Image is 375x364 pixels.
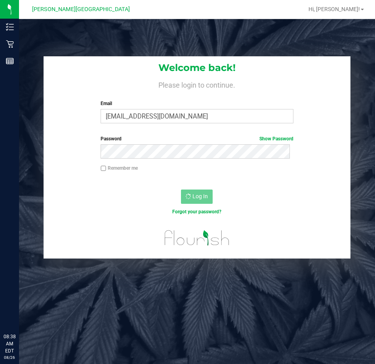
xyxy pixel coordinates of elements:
p: 08/26 [4,354,15,360]
a: Forgot your password? [172,209,221,215]
span: [PERSON_NAME][GEOGRAPHIC_DATA] [32,6,130,13]
button: Log In [181,190,213,204]
h1: Welcome back! [44,63,350,73]
inline-svg: Reports [6,57,14,65]
inline-svg: Inventory [6,23,14,31]
p: 08:38 AM EDT [4,333,15,354]
inline-svg: Retail [6,40,14,48]
h4: Please login to continue. [44,79,350,89]
input: Remember me [101,166,106,171]
label: Email [101,100,293,107]
label: Remember me [101,165,138,172]
a: Show Password [259,136,293,142]
span: Hi, [PERSON_NAME]! [308,6,360,12]
span: Log In [192,193,208,199]
span: Password [101,136,122,142]
img: flourish_logo.svg [159,224,236,252]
